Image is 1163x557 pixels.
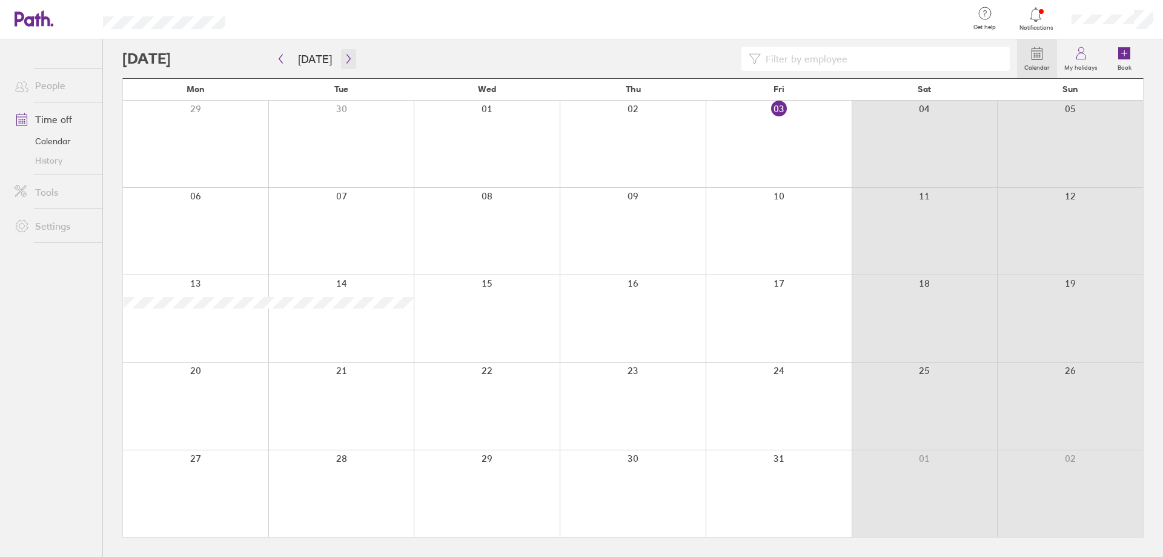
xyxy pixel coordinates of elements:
a: Settings [5,214,102,238]
a: Notifications [1016,6,1056,32]
a: Tools [5,180,102,204]
a: Book [1105,39,1144,78]
span: Thu [626,84,641,94]
a: Calendar [5,132,102,151]
a: My holidays [1057,39,1105,78]
label: Book [1110,61,1139,72]
span: Notifications [1016,24,1056,32]
span: Sun [1062,84,1078,94]
a: Time off [5,107,102,132]
button: [DATE] [288,49,342,69]
span: Get help [965,24,1004,31]
label: My holidays [1057,61,1105,72]
span: Sat [918,84,931,94]
span: Mon [187,84,205,94]
a: People [5,73,102,98]
span: Tue [334,84,348,94]
span: Fri [774,84,784,94]
a: History [5,151,102,170]
span: Wed [478,84,496,94]
a: Calendar [1017,39,1057,78]
label: Calendar [1017,61,1057,72]
input: Filter by employee [761,47,1002,70]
